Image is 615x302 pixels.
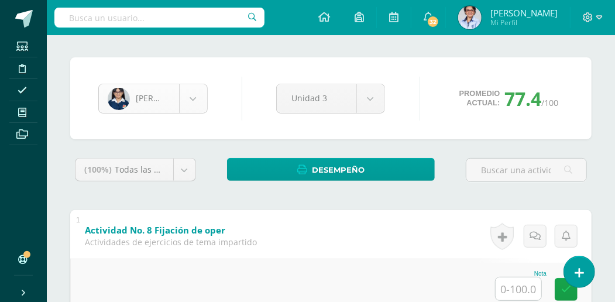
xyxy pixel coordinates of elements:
[291,84,342,112] span: Unidad 3
[136,92,201,104] span: [PERSON_NAME]
[496,277,541,300] input: 0-100.0
[490,7,558,19] span: [PERSON_NAME]
[459,89,500,108] span: Promedio actual:
[227,158,435,181] a: Desempeño
[85,236,257,248] div: Actividades de ejercicios de tema impartido
[490,18,558,28] span: Mi Perfil
[99,84,207,113] a: [PERSON_NAME]
[427,15,439,28] span: 32
[108,88,130,110] img: a71493f10ff08c5f3f0f03c3ce75b173.png
[115,164,260,175] span: Todas las actividades de esta unidad
[458,6,482,29] img: e398b7045fa7df232be0f91ee42c0d90.png
[54,8,264,28] input: Busca un usuario...
[85,224,315,236] b: Actividad No. 8 Fijación de operaciones combinadas
[84,164,112,175] span: (100%)
[85,221,376,240] a: Actividad No. 8 Fijación de operaciones combinadas
[466,159,586,181] input: Buscar una actividad aquí...
[277,84,384,113] a: Unidad 3
[495,270,547,277] div: Nota
[504,86,541,111] span: 77.4
[541,97,558,108] span: /100
[75,159,195,181] a: (100%)Todas las actividades de esta unidad
[312,159,365,181] span: Desempeño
